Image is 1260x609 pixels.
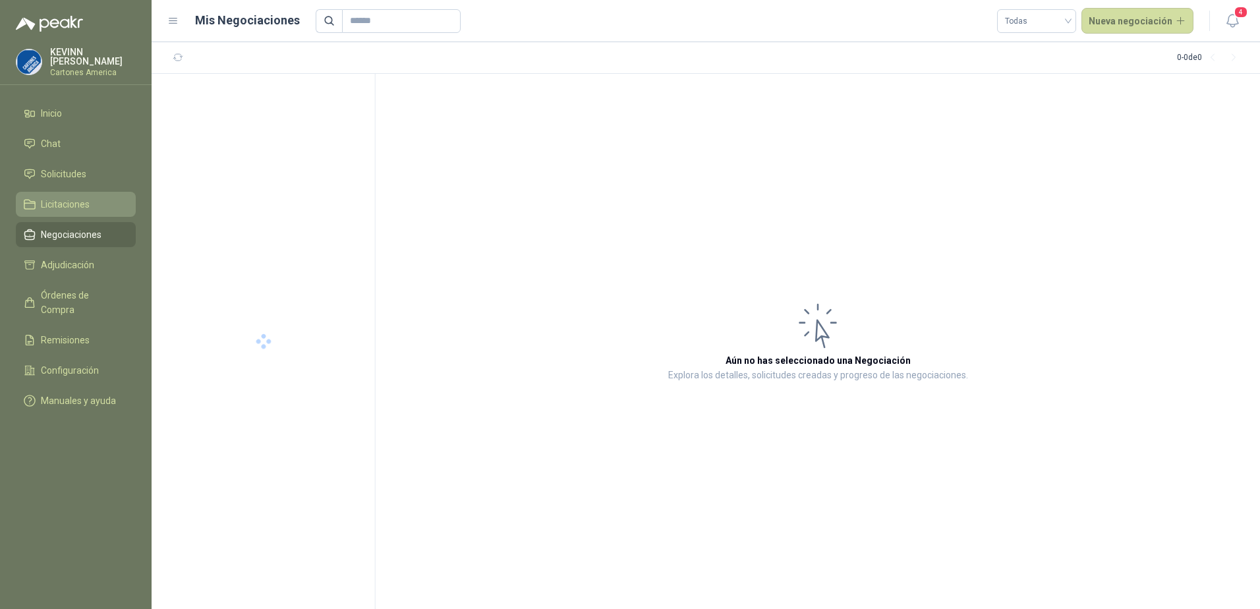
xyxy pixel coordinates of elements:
span: Inicio [41,106,62,121]
span: Manuales y ayuda [41,393,116,408]
h3: Aún no has seleccionado una Negociación [726,353,911,368]
a: Negociaciones [16,222,136,247]
a: Configuración [16,358,136,383]
button: 4 [1220,9,1244,33]
span: Solicitudes [41,167,86,181]
span: Remisiones [41,333,90,347]
h1: Mis Negociaciones [195,11,300,30]
a: Solicitudes [16,161,136,187]
span: Órdenes de Compra [41,288,123,317]
span: Chat [41,136,61,151]
a: Adjudicación [16,252,136,277]
span: 4 [1234,6,1248,18]
a: Manuales y ayuda [16,388,136,413]
p: Cartones America [50,69,136,76]
div: 0 - 0 de 0 [1177,47,1244,69]
button: Nueva negociación [1081,8,1194,34]
span: Todas [1005,11,1068,31]
a: Remisiones [16,328,136,353]
a: Órdenes de Compra [16,283,136,322]
p: Explora los detalles, solicitudes creadas y progreso de las negociaciones. [668,368,968,384]
p: KEVINN [PERSON_NAME] [50,47,136,66]
img: Logo peakr [16,16,83,32]
a: Inicio [16,101,136,126]
span: Adjudicación [41,258,94,272]
a: Chat [16,131,136,156]
span: Negociaciones [41,227,101,242]
span: Licitaciones [41,197,90,212]
a: Licitaciones [16,192,136,217]
img: Company Logo [16,49,42,74]
span: Configuración [41,363,99,378]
